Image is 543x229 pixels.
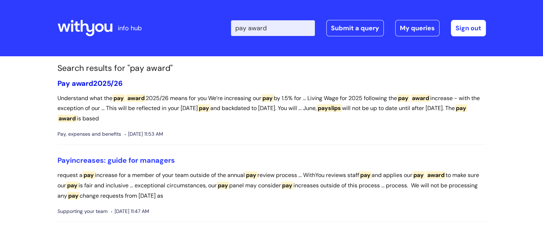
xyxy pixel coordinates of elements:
p: request a increase for a member of your team outside of the annual review process ... WithYou rev... [57,170,486,201]
span: Pay [57,156,70,165]
a: Sign out [451,20,486,36]
span: pay [198,104,210,112]
span: pay [217,182,229,189]
span: pay [82,171,95,179]
span: pay [245,171,257,179]
span: pay [66,182,79,189]
span: Pay, expenses and benefits [57,130,121,139]
input: Search [231,20,315,36]
p: info hub [118,22,142,34]
span: pay [261,94,274,102]
p: Understand what the 2025/26 means for you We’re increasing our by 1.5% for ... Living Wage for 20... [57,93,486,124]
span: [DATE] 11:53 AM [125,130,163,139]
a: Submit a query [326,20,384,36]
h1: Search results for "pay award" [57,63,486,73]
span: pay [112,94,125,102]
span: Supporting your team [57,207,107,216]
span: pay [455,104,467,112]
a: Pay award2025/26 [57,79,123,88]
span: payslips [317,104,342,112]
span: pay [67,192,80,199]
span: pay [412,171,425,179]
div: | - [231,20,486,36]
span: Pay [57,79,70,88]
a: Payincreases: guide for managers [57,156,175,165]
span: award [72,79,93,88]
span: award [411,94,430,102]
span: pay [359,171,372,179]
span: [DATE] 11:47 AM [111,207,149,216]
span: award [126,94,146,102]
span: pay [281,182,293,189]
a: My queries [395,20,439,36]
span: award [57,115,77,122]
span: award [426,171,446,179]
span: pay [397,94,409,102]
